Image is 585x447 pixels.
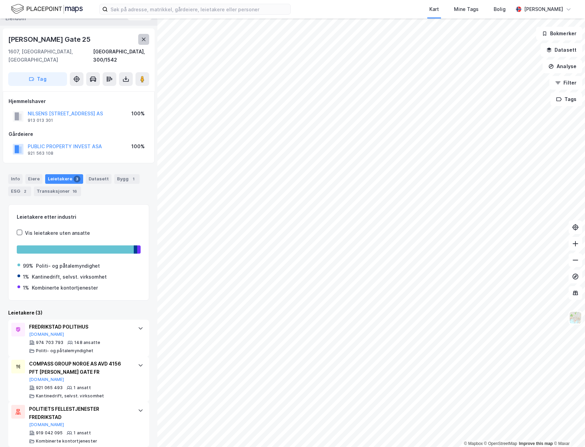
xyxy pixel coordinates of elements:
button: [DOMAIN_NAME] [29,332,64,337]
div: COMPASS GROUP NORGE AS AVD 4156 PFT [PERSON_NAME] GATE FR [29,360,131,376]
button: Analyse [543,60,582,73]
div: 974 703 793 [36,340,63,345]
div: 99% [23,262,33,270]
div: Transaksjoner [34,187,81,196]
div: 1 ansatt [74,430,91,436]
div: Bolig [494,5,506,13]
div: Info [8,174,23,184]
div: 3 [74,176,80,182]
div: Mine Tags [454,5,479,13]
a: OpenStreetMap [484,441,517,446]
div: 913 013 301 [28,118,53,123]
div: Bygg [114,174,140,184]
div: [PERSON_NAME] [524,5,563,13]
div: Vis leietakere uten ansatte [25,229,90,237]
div: 1% [23,273,29,281]
div: 921 563 108 [28,151,53,156]
div: Eiere [25,174,42,184]
div: 919 042 095 [36,430,63,436]
div: 2 [22,188,28,195]
div: Datasett [86,174,112,184]
div: Leietakere (3) [8,309,149,317]
div: [PERSON_NAME] Gate 25 [8,34,92,45]
img: Z [569,311,582,324]
div: 100% [131,110,145,118]
div: Kantinedrift, selvst. virksomhet [32,273,107,281]
div: POLITIETS FELLESTJENESTER FREDRIKSTAD [29,405,131,421]
button: Datasett [541,43,582,57]
a: Improve this map [519,441,553,446]
button: [DOMAIN_NAME] [29,377,64,382]
div: Kart [429,5,439,13]
div: Gårdeiere [9,130,149,138]
div: Kombinerte kontortjenester [32,284,98,292]
div: 1607, [GEOGRAPHIC_DATA], [GEOGRAPHIC_DATA] [8,48,93,64]
div: Politi- og påtalemyndighet [36,348,93,354]
div: 148 ansatte [74,340,100,345]
div: Kantinedrift, selvst. virksomhet [36,393,104,399]
div: Leietakere [45,174,83,184]
div: Politi- og påtalemyndighet [36,262,100,270]
div: 1 ansatt [74,385,91,391]
div: FREDRIKSTAD POLITIHUS [29,323,131,331]
div: Leietakere etter industri [17,213,141,221]
button: Tag [8,72,67,86]
button: Tags [550,92,582,106]
button: Bokmerker [536,27,582,40]
button: [DOMAIN_NAME] [29,422,64,427]
div: 1 [130,176,137,182]
a: Mapbox [464,441,483,446]
div: Kombinerte kontortjenester [36,438,97,444]
button: Filter [549,76,582,90]
div: Hjemmelshaver [9,97,149,105]
div: 1% [23,284,29,292]
div: ESG [8,187,31,196]
div: [GEOGRAPHIC_DATA], 300/1542 [93,48,149,64]
iframe: Chat Widget [551,414,585,447]
input: Søk på adresse, matrikkel, gårdeiere, leietakere eller personer [108,4,290,14]
img: logo.f888ab2527a4732fd821a326f86c7f29.svg [11,3,83,15]
div: 16 [71,188,78,195]
div: 100% [131,142,145,151]
div: 921 065 493 [36,385,63,391]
